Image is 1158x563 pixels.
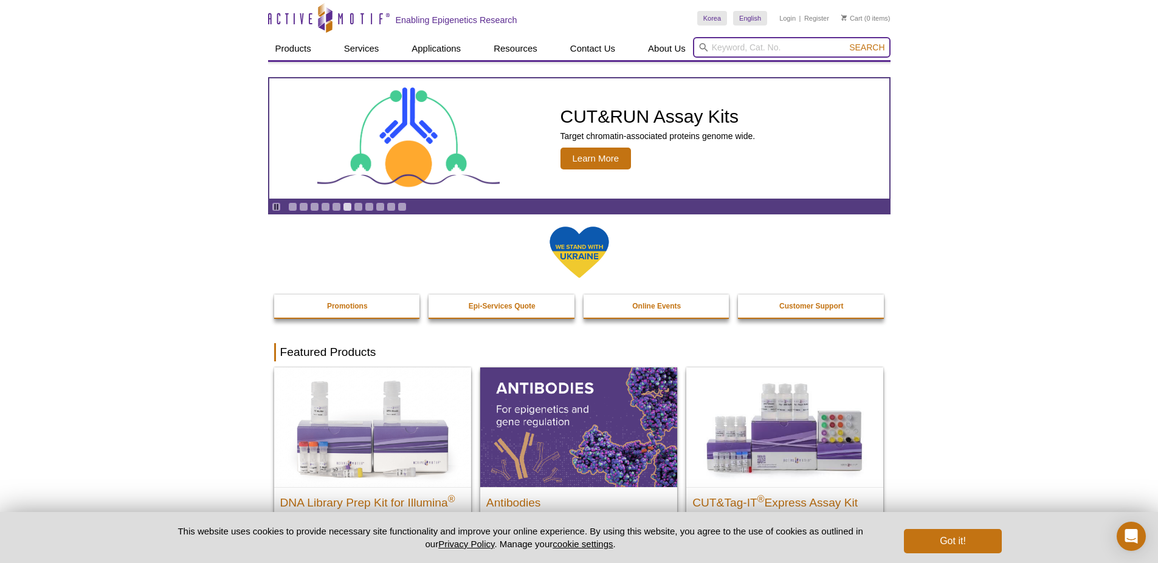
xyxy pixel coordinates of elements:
[841,14,863,22] a: Cart
[757,493,765,503] sup: ®
[563,37,622,60] a: Contact Us
[343,202,352,211] a: Go to slide 6
[268,37,319,60] a: Products
[632,302,681,310] strong: Online Events
[779,302,843,310] strong: Customer Support
[560,107,756,126] h2: CUT&RUN Assay Kits
[376,202,385,211] a: Go to slide 9
[733,11,767,26] a: English
[686,367,883,551] a: CUT&Tag-IT® Express Assay Kit CUT&Tag-IT®Express Assay Kit Less variable and higher-throughput ge...
[327,302,368,310] strong: Promotions
[448,493,455,503] sup: ®
[337,37,387,60] a: Services
[274,295,421,318] a: Promotions
[354,202,363,211] a: Go to slide 7
[779,14,796,22] a: Login
[269,78,889,199] a: CUT&RUN Assay Kits CUT&RUN Assay Kits Target chromatin-associated proteins genome wide. Learn More
[584,295,731,318] a: Online Events
[310,202,319,211] a: Go to slide 3
[317,83,500,194] img: CUT&RUN Assay Kits
[280,491,465,509] h2: DNA Library Prep Kit for Illumina
[738,295,885,318] a: Customer Support
[480,367,677,551] a: All Antibodies Antibodies Application-tested antibodies for ChIP, CUT&Tag, and CUT&RUN.
[697,11,727,26] a: Korea
[429,295,576,318] a: Epi-Services Quote
[692,491,877,509] h2: CUT&Tag-IT Express Assay Kit
[549,225,610,279] img: We Stand With Ukraine
[841,15,847,21] img: Your Cart
[438,539,494,549] a: Privacy Policy
[274,367,471,486] img: DNA Library Prep Kit for Illumina
[641,37,693,60] a: About Us
[560,148,632,169] span: Learn More
[841,11,891,26] li: (0 items)
[269,78,889,199] article: CUT&RUN Assay Kits
[288,202,297,211] a: Go to slide 1
[693,37,891,58] input: Keyword, Cat. No.
[486,491,671,509] h2: Antibodies
[396,15,517,26] h2: Enabling Epigenetics Research
[332,202,341,211] a: Go to slide 5
[387,202,396,211] a: Go to slide 10
[480,367,677,486] img: All Antibodies
[904,529,1001,553] button: Got it!
[486,37,545,60] a: Resources
[321,202,330,211] a: Go to slide 4
[1117,522,1146,551] div: Open Intercom Messenger
[804,14,829,22] a: Register
[272,202,281,211] a: Toggle autoplay
[799,11,801,26] li: |
[553,539,613,549] button: cookie settings
[299,202,308,211] a: Go to slide 2
[365,202,374,211] a: Go to slide 8
[274,343,884,361] h2: Featured Products
[686,367,883,486] img: CUT&Tag-IT® Express Assay Kit
[560,131,756,142] p: Target chromatin-associated proteins genome wide.
[849,43,884,52] span: Search
[157,525,884,550] p: This website uses cookies to provide necessary site functionality and improve your online experie...
[846,42,888,53] button: Search
[404,37,468,60] a: Applications
[469,302,536,310] strong: Epi-Services Quote
[398,202,407,211] a: Go to slide 11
